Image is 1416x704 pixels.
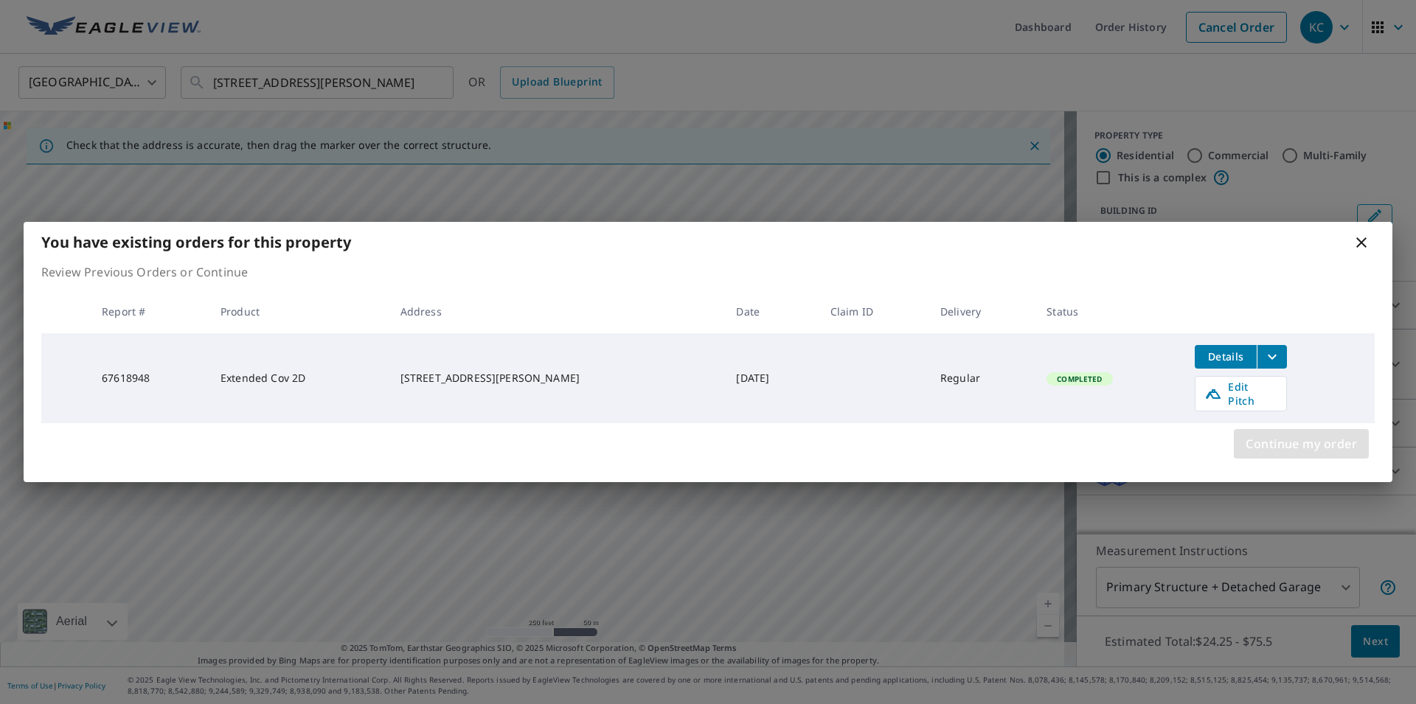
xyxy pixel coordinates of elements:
[1195,345,1257,369] button: detailsBtn-67618948
[41,263,1375,281] p: Review Previous Orders or Continue
[1246,433,1357,454] span: Continue my order
[1257,345,1287,369] button: filesDropdownBtn-67618948
[1035,290,1183,333] th: Status
[1048,374,1111,384] span: Completed
[929,290,1035,333] th: Delivery
[389,290,725,333] th: Address
[724,290,818,333] th: Date
[209,290,389,333] th: Product
[1204,349,1248,363] span: Details
[819,290,929,333] th: Claim ID
[1234,429,1369,459] button: Continue my order
[209,333,389,423] td: Extended Cov 2D
[1204,380,1277,408] span: Edit Pitch
[1195,376,1287,411] a: Edit Pitch
[724,333,818,423] td: [DATE]
[41,232,351,252] b: You have existing orders for this property
[90,333,209,423] td: 67618948
[90,290,209,333] th: Report #
[929,333,1035,423] td: Regular
[400,371,713,386] div: [STREET_ADDRESS][PERSON_NAME]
